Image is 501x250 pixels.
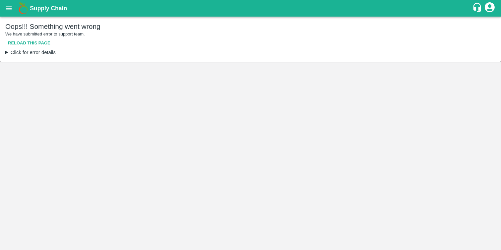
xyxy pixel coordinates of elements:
[5,49,496,56] details: lo I (dolor://si.ametco.ad/elitsed/9298.677987do0ei7tem398in.ut:107:9991835) la E (dolor://ma.ali...
[484,1,496,15] div: account of current user
[30,4,472,13] a: Supply Chain
[5,22,496,31] h5: Oops!!! Something went wrong
[5,49,496,56] summary: Click for error details
[1,1,17,16] button: open drawer
[5,31,496,37] p: We have submitted error to support team.
[30,5,67,12] b: Supply Chain
[17,2,30,15] img: logo
[472,2,484,14] div: customer-support
[5,37,53,49] button: Reload this page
